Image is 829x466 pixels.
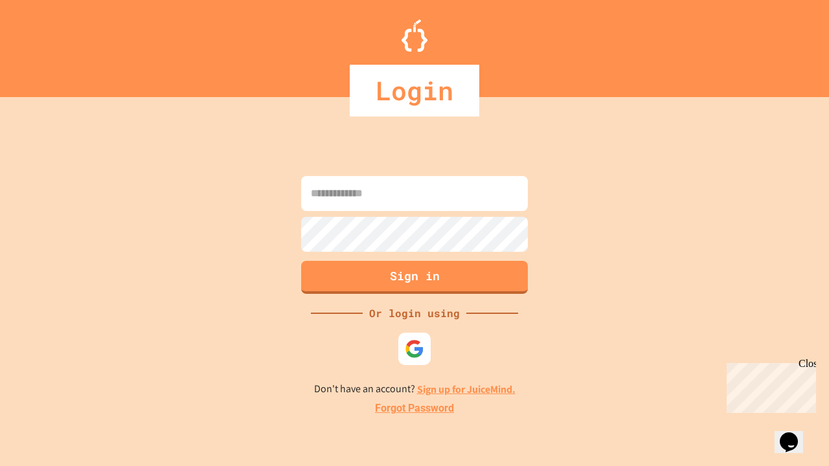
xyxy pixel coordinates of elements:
iframe: chat widget [775,414,816,453]
div: Chat with us now!Close [5,5,89,82]
div: Or login using [363,305,466,321]
img: Logo.svg [402,19,427,52]
a: Forgot Password [375,401,454,416]
button: Sign in [301,261,528,294]
div: Login [350,65,479,116]
p: Don't have an account? [314,381,516,397]
iframe: chat widget [721,358,816,413]
a: Sign up for JuiceMind. [417,383,516,396]
img: google-icon.svg [405,339,424,359]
